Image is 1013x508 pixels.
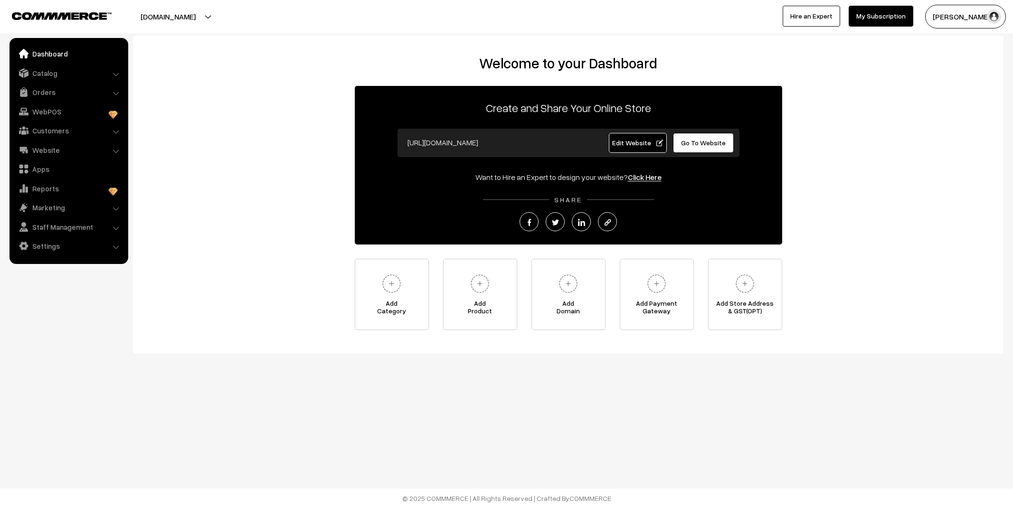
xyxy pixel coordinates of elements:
span: Go To Website [681,139,726,147]
img: plus.svg [379,271,405,297]
img: plus.svg [467,271,493,297]
a: WebPOS [12,103,125,120]
img: plus.svg [732,271,758,297]
span: SHARE [549,196,587,204]
a: Marketing [12,199,125,216]
a: Dashboard [12,45,125,62]
a: COMMMERCE [12,9,95,21]
img: plus.svg [644,271,670,297]
button: [DOMAIN_NAME] [107,5,229,28]
a: Go To Website [673,133,734,153]
a: AddCategory [355,259,429,330]
a: Add Store Address& GST(OPT) [708,259,782,330]
a: Website [12,141,125,159]
span: Add Product [444,300,517,319]
a: Reports [12,180,125,197]
img: COMMMERCE [12,12,112,19]
a: AddProduct [443,259,517,330]
button: [PERSON_NAME] [925,5,1006,28]
span: Add Domain [532,300,605,319]
a: Settings [12,237,125,254]
h2: Welcome to your Dashboard [142,55,994,72]
a: Edit Website [609,133,667,153]
div: Want to Hire an Expert to design your website? [355,171,782,183]
a: Customers [12,122,125,139]
a: AddDomain [531,259,606,330]
span: Add Payment Gateway [620,300,693,319]
a: Click Here [628,172,662,182]
img: user [987,9,1001,24]
a: Staff Management [12,218,125,235]
span: Add Store Address & GST(OPT) [709,300,782,319]
a: My Subscription [849,6,913,27]
span: Add Category [355,300,428,319]
p: Create and Share Your Online Store [355,99,782,116]
a: Orders [12,84,125,101]
a: Apps [12,160,125,178]
a: Catalog [12,65,125,82]
a: COMMMERCE [569,494,611,502]
a: Hire an Expert [783,6,840,27]
img: plus.svg [555,271,581,297]
a: Add PaymentGateway [620,259,694,330]
span: Edit Website [612,139,663,147]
